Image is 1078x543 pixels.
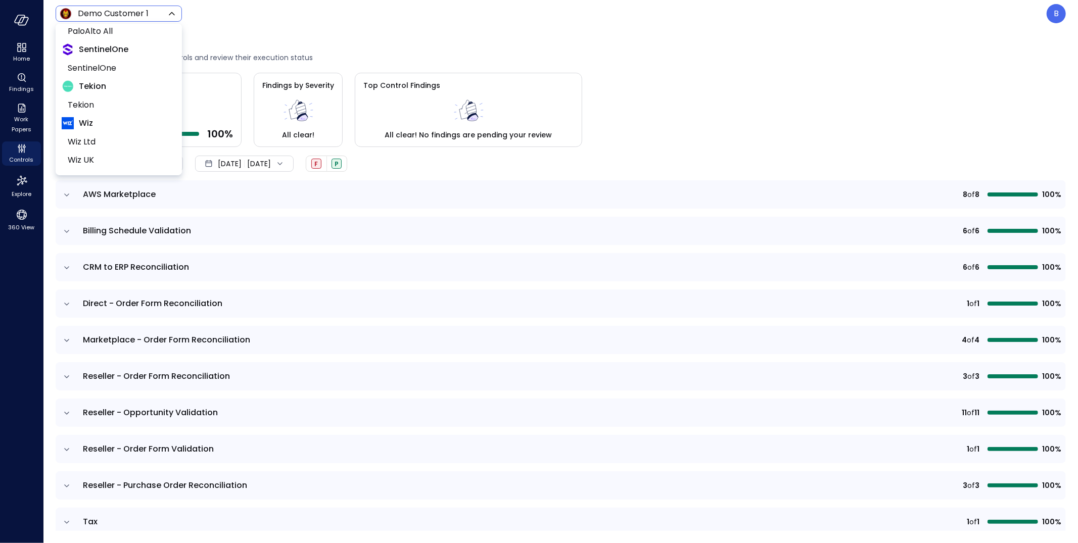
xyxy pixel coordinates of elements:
[68,99,168,111] span: Tekion
[62,43,74,56] img: SentinelOne
[68,154,168,166] span: Wiz UK
[62,151,176,169] li: Wiz UK
[62,59,176,77] li: SentinelOne
[62,80,74,92] img: Tekion
[79,117,93,129] span: Wiz
[68,136,168,148] span: Wiz Ltd
[79,43,128,56] span: SentinelOne
[62,22,176,40] li: PaloAlto All
[68,62,168,74] span: SentinelOne
[62,133,176,151] li: Wiz Ltd
[62,96,176,114] li: Tekion
[62,117,74,129] img: Wiz
[68,25,168,37] span: PaloAlto All
[79,80,106,92] span: Tekion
